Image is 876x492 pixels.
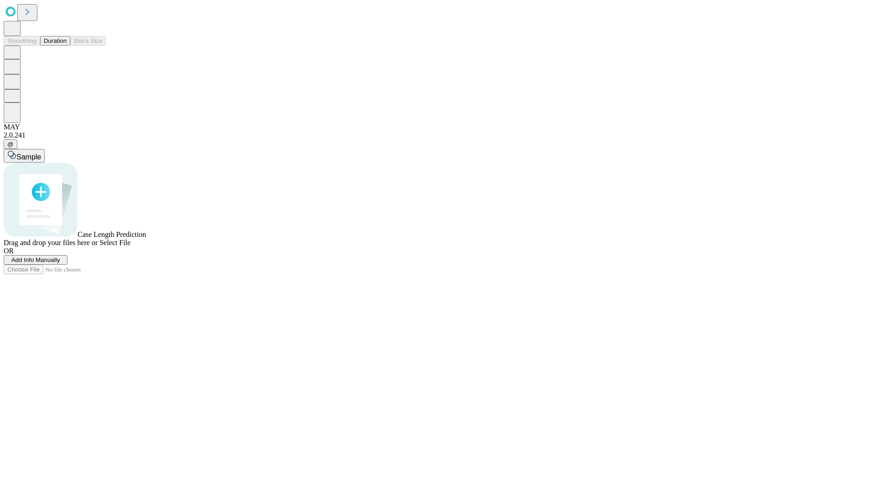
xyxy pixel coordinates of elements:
[4,139,17,149] button: @
[4,149,45,163] button: Sample
[78,231,146,238] span: Case Length Prediction
[70,36,106,46] button: Block Size
[4,239,98,246] span: Drag and drop your files here or
[4,247,14,255] span: OR
[40,36,70,46] button: Duration
[11,256,60,263] span: Add Info Manually
[16,153,41,161] span: Sample
[99,239,130,246] span: Select File
[4,255,68,265] button: Add Info Manually
[7,141,14,148] span: @
[4,36,40,46] button: Smoothing
[4,123,872,131] div: MAY
[4,131,872,139] div: 2.0.241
